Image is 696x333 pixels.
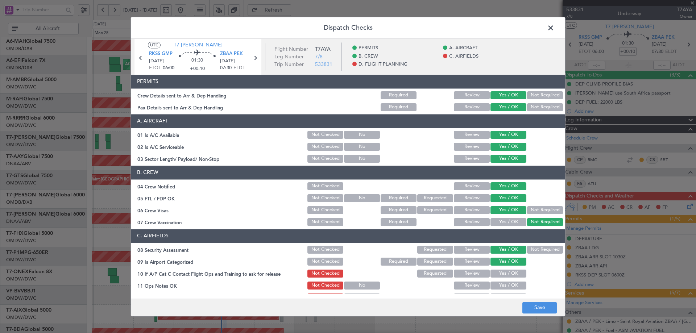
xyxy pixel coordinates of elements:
button: Not Required [527,218,563,226]
button: Not Required [527,91,563,99]
button: Not Required [527,246,563,254]
button: Not Required [527,206,563,214]
header: Dispatch Checks [131,17,565,39]
button: Not Required [527,103,563,111]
